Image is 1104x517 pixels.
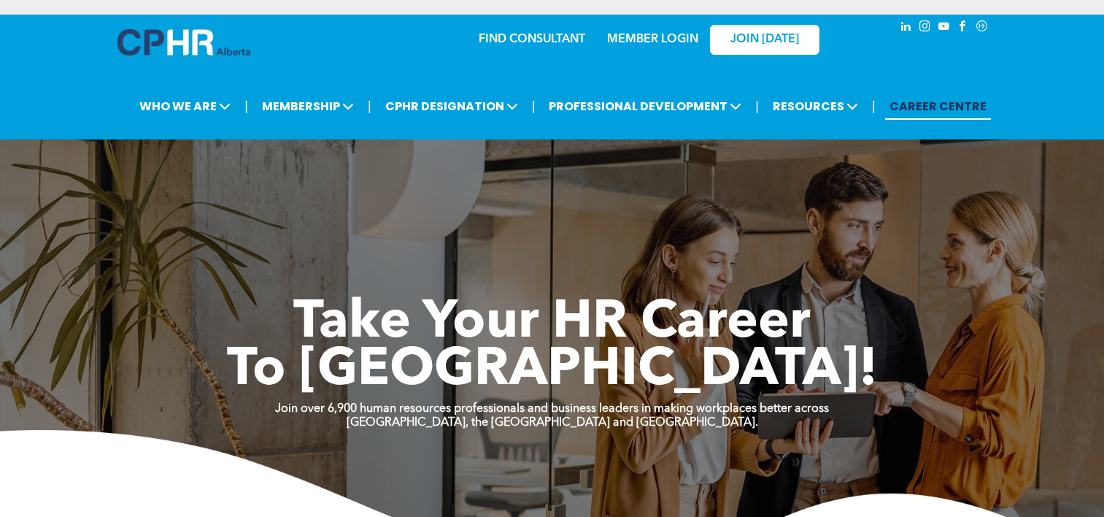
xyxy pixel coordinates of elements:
[381,93,522,120] span: CPHR DESIGNATION
[368,91,371,121] li: |
[755,91,759,121] li: |
[974,18,990,38] a: Social network
[275,403,829,415] strong: Join over 6,900 human resources professionals and business leaders in making workplaces better ac...
[607,34,698,45] a: MEMBER LOGIN
[710,25,819,55] a: JOIN [DATE]
[730,33,799,47] span: JOIN [DATE]
[936,18,952,38] a: youtube
[917,18,933,38] a: instagram
[227,345,878,397] span: To [GEOGRAPHIC_DATA]!
[768,93,862,120] span: RESOURCES
[135,93,235,120] span: WHO WE ARE
[117,29,250,55] img: A blue and white logo for cp alberta
[885,93,991,120] a: CAREER CENTRE
[293,297,811,350] span: Take Your HR Career
[479,34,585,45] a: FIND CONSULTANT
[532,91,536,121] li: |
[872,91,876,121] li: |
[258,93,358,120] span: MEMBERSHIP
[898,18,914,38] a: linkedin
[244,91,248,121] li: |
[544,93,746,120] span: PROFESSIONAL DEVELOPMENT
[347,417,758,429] strong: [GEOGRAPHIC_DATA], the [GEOGRAPHIC_DATA] and [GEOGRAPHIC_DATA].
[955,18,971,38] a: facebook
